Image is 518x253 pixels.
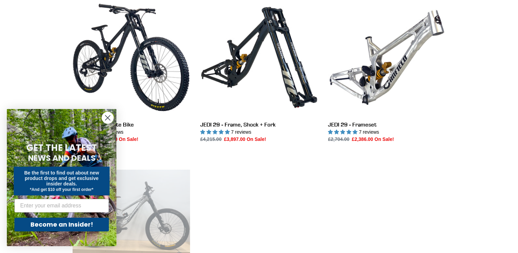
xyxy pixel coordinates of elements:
span: Be the first to find out about new product drops and get exclusive insider deals. [24,170,99,186]
button: Become an Insider! [14,218,109,231]
span: GET THE LATEST [26,142,97,154]
span: NEWS AND DEALS [28,153,96,164]
button: Close dialog [102,112,114,124]
input: Enter your email address [14,199,109,213]
span: *And get $10 off your first order* [30,187,93,192]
